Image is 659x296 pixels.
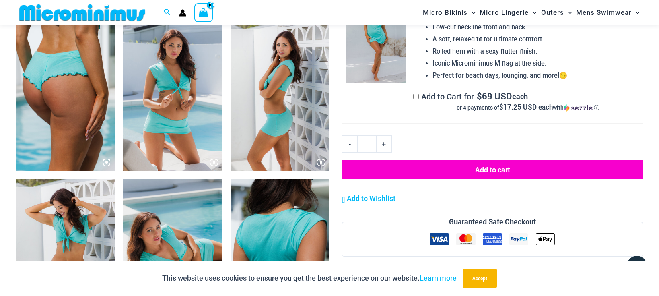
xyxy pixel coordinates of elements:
li: Perfect for beach days, lounging, and more! [432,69,643,82]
a: Search icon link [164,8,171,18]
div: or 4 payments of with [413,103,643,112]
a: OutersMenu ToggleMenu Toggle [539,2,574,23]
p: This website uses cookies to ensure you get the best experience on our website. [162,272,457,284]
span: Menu Toggle [467,2,476,23]
li: Rolled hem with a sexy flutter finish. [432,46,643,58]
span: Mens Swimwear [576,2,632,23]
legend: Guaranteed Safe Checkout [446,216,539,228]
div: or 4 payments of$17.25 USD eachwithSezzle Click to learn more about Sezzle [413,103,643,112]
a: Mens SwimwearMenu ToggleMenu Toggle [574,2,642,23]
input: Add to Cart for$69 USD eachor 4 payments of$17.25 USD eachwithSezzle Click to learn more about Se... [413,94,419,99]
img: Bahama Breeze Mint 9116 Crop Top 522 Skirt [123,22,222,170]
img: MM SHOP LOGO FLAT [16,4,148,22]
span: Outers [541,2,564,23]
li: Low-cut neckline front and back. [432,21,643,33]
li: A soft, relaxed fit for ultimate comfort. [432,33,643,46]
a: + [377,135,392,152]
img: Bahama Breeze Mint 5119 Shorts [16,22,115,170]
span: Menu Toggle [564,2,572,23]
a: View Shopping Cart, empty [194,3,213,22]
input: Product quantity [357,135,376,152]
span: Add to Wishlist [347,194,395,203]
label: Add to Cart for [413,92,643,112]
span: each [512,92,528,100]
img: Sezzle [564,104,593,112]
a: Add to Wishlist [342,193,395,205]
span: Menu Toggle [632,2,640,23]
nav: Site Navigation [420,1,643,24]
span: 😉 [559,71,567,79]
li: Iconic Microminimus M flag at the side. [432,58,643,70]
a: - [342,135,357,152]
span: Micro Bikinis [423,2,467,23]
button: Accept [463,269,497,288]
span: $17.25 USD each [499,102,553,112]
span: Menu Toggle [529,2,537,23]
span: 69 USD [477,92,512,100]
a: Micro BikinisMenu ToggleMenu Toggle [421,2,478,23]
a: Account icon link [179,9,186,17]
a: Micro LingerieMenu ToggleMenu Toggle [478,2,539,23]
span: Micro Lingerie [480,2,529,23]
button: Add to cart [342,160,643,179]
a: Learn more [420,274,457,282]
span: $ [477,90,482,102]
img: Bahama Breeze Mint 9116 Crop Top 522 Skirt [231,22,329,170]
